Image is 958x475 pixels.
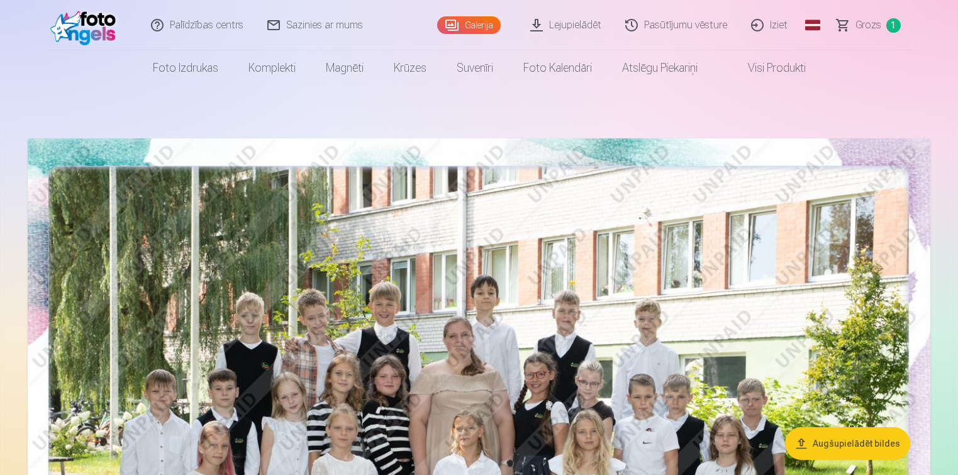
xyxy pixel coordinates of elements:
a: Foto kalendāri [508,50,607,86]
span: Grozs [855,18,881,33]
a: Komplekti [233,50,311,86]
a: Magnēti [311,50,379,86]
button: Augšupielādēt bildes [785,427,910,460]
span: 1 [886,18,901,33]
a: Galerija [437,16,501,34]
a: Foto izdrukas [138,50,233,86]
a: Atslēgu piekariņi [607,50,713,86]
img: /fa1 [50,5,123,45]
a: Visi produkti [713,50,821,86]
a: Suvenīri [442,50,508,86]
a: Krūzes [379,50,442,86]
